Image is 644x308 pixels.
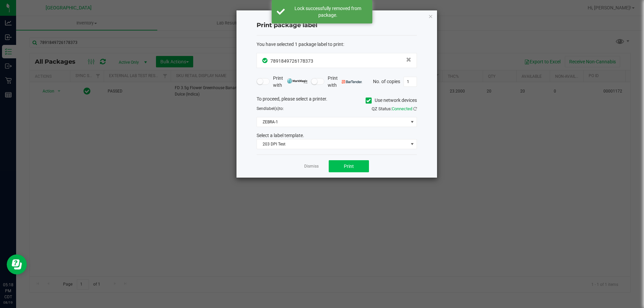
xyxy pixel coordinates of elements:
a: Dismiss [304,164,319,169]
div: : [257,41,417,48]
span: Send to: [257,106,284,111]
span: Print with [273,75,308,89]
label: Use network devices [366,97,417,104]
button: Print [329,160,369,172]
span: ZEBRA-1 [257,117,408,127]
h4: Print package label [257,21,417,30]
span: No. of copies [373,78,400,84]
div: To proceed, please select a printer. [252,96,422,106]
img: mark_magic_cybra.png [287,78,308,83]
div: Select a label template. [252,132,422,139]
span: Connected [392,106,412,111]
span: Print with [328,75,362,89]
img: bartender.png [342,80,362,83]
span: 7891849726178373 [270,58,313,64]
iframe: Resource center [7,254,27,274]
span: In Sync [262,57,269,64]
span: You have selected 1 package label to print [257,42,343,47]
span: 203 DPI Test [257,139,408,149]
span: QZ Status: [372,106,417,111]
span: Print [344,164,354,169]
div: Lock successfully removed from package. [288,5,367,18]
span: label(s) [266,106,279,111]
